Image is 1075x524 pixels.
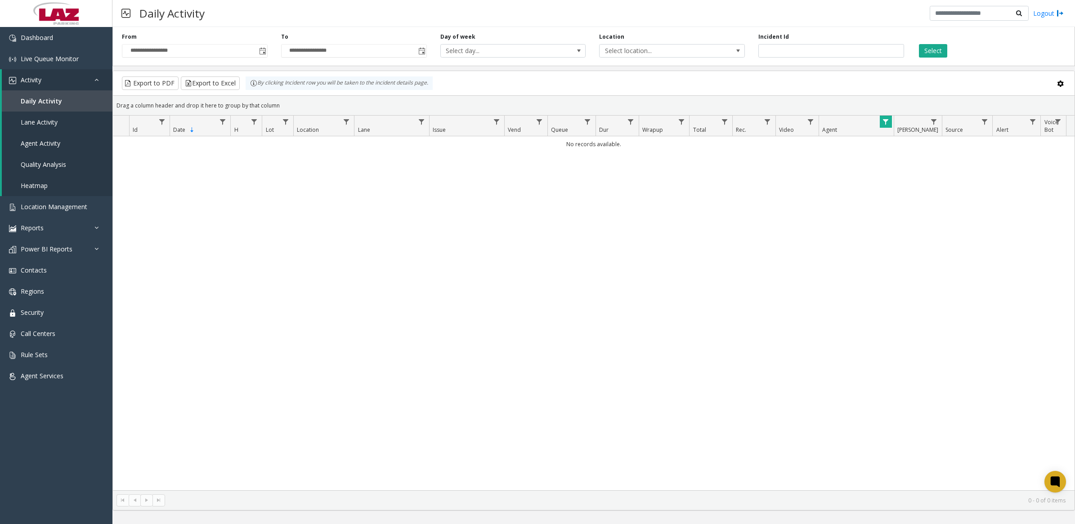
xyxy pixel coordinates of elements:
[490,116,502,128] a: Issue Filter Menu
[642,126,663,134] span: Wrapup
[358,126,370,134] span: Lane
[21,245,72,253] span: Power BI Reports
[1026,116,1039,128] a: Alert Filter Menu
[9,373,16,380] img: 'icon'
[121,2,130,24] img: pageIcon
[9,267,16,274] img: 'icon'
[246,76,433,90] div: By clicking Incident row you will be taken to the incident details page.
[2,112,112,133] a: Lane Activity
[417,45,426,57] span: Toggle popup
[415,116,427,128] a: Lane Filter Menu
[9,204,16,211] img: 'icon'
[113,136,1075,152] td: No records available.
[113,116,1075,490] div: Data table
[297,126,319,134] span: Location
[21,33,53,42] span: Dashboard
[718,116,730,128] a: Total Filter Menu
[21,372,63,380] span: Agent Services
[21,350,48,359] span: Rule Sets
[9,309,16,317] img: 'icon'
[2,133,112,154] a: Agent Activity
[441,45,556,57] span: Select day...
[9,352,16,359] img: 'icon'
[170,497,1066,504] kendo-pager-info: 0 - 0 of 0 items
[122,33,137,41] label: From
[675,116,687,128] a: Wrapup Filter Menu
[551,126,568,134] span: Queue
[625,116,637,128] a: Dur Filter Menu
[9,77,16,84] img: 'icon'
[761,116,774,128] a: Rec. Filter Menu
[919,44,947,58] button: Select
[1057,9,1064,18] img: logout
[996,126,1008,134] span: Alert
[9,35,16,42] img: 'icon'
[21,160,66,169] span: Quality Analysis
[2,90,112,112] a: Daily Activity
[2,175,112,196] a: Heatmap
[181,76,240,90] button: Export to Excel
[779,126,794,134] span: Video
[9,331,16,338] img: 'icon'
[945,126,963,134] span: Source
[21,118,58,126] span: Lane Activity
[188,126,196,134] span: Sortable
[693,126,706,134] span: Total
[433,126,446,134] span: Issue
[21,181,48,190] span: Heatmap
[758,33,789,41] label: Incident Id
[9,56,16,63] img: 'icon'
[21,97,62,105] span: Daily Activity
[250,80,257,87] img: infoIcon.svg
[133,126,138,134] span: Id
[582,116,594,128] a: Queue Filter Menu
[21,76,41,84] span: Activity
[248,116,260,128] a: H Filter Menu
[135,2,209,24] h3: Daily Activity
[257,45,267,57] span: Toggle popup
[279,116,291,128] a: Lot Filter Menu
[599,33,624,41] label: Location
[533,116,546,128] a: Vend Filter Menu
[21,266,47,274] span: Contacts
[216,116,228,128] a: Date Filter Menu
[440,33,475,41] label: Day of week
[1044,118,1058,134] span: Voice Bot
[281,33,288,41] label: To
[508,126,521,134] span: Vend
[340,116,352,128] a: Location Filter Menu
[113,98,1075,113] div: Drag a column header and drop it here to group by that column
[21,329,55,338] span: Call Centers
[156,116,168,128] a: Id Filter Menu
[266,126,274,134] span: Lot
[21,54,79,63] span: Live Queue Monitor
[599,126,609,134] span: Dur
[122,76,179,90] button: Export to PDF
[1033,9,1064,18] a: Logout
[234,126,238,134] span: H
[1052,116,1064,128] a: Voice Bot Filter Menu
[9,246,16,253] img: 'icon'
[928,116,940,128] a: Parker Filter Menu
[21,308,44,317] span: Security
[822,126,837,134] span: Agent
[805,116,817,128] a: Video Filter Menu
[2,154,112,175] a: Quality Analysis
[897,126,938,134] span: [PERSON_NAME]
[21,224,44,232] span: Reports
[21,287,44,296] span: Regions
[21,202,87,211] span: Location Management
[2,69,112,90] a: Activity
[173,126,185,134] span: Date
[978,116,990,128] a: Source Filter Menu
[9,225,16,232] img: 'icon'
[600,45,715,57] span: Select location...
[9,288,16,296] img: 'icon'
[736,126,746,134] span: Rec.
[21,139,60,148] span: Agent Activity
[880,116,892,128] a: Agent Filter Menu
